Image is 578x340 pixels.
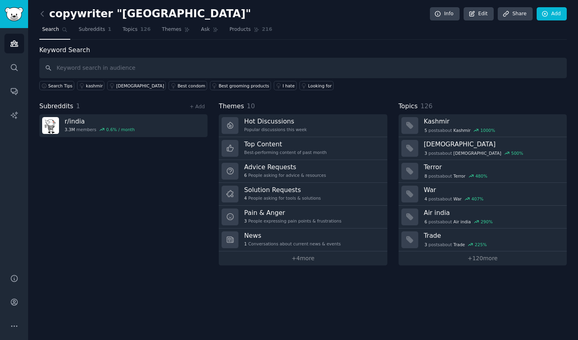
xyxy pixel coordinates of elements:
[262,26,273,33] span: 216
[39,114,208,137] a: r/india3.3Mmembers0.6% / month
[244,172,326,178] div: People asking for advice & resources
[244,218,247,224] span: 3
[537,7,567,21] a: Add
[244,218,341,224] div: People expressing pain points & frustrations
[424,218,494,225] div: post s about
[424,117,561,125] h3: Kashmir
[299,81,334,90] a: Looking for
[424,196,427,202] span: 4
[399,206,567,229] a: Air india6postsaboutAir india290%
[244,195,321,201] div: People asking for tools & solutions
[399,183,567,206] a: War4postsaboutWar407%
[210,81,271,90] a: Best grooming products
[39,58,567,78] input: Keyword search in audience
[244,163,326,171] h3: Advice Requests
[219,251,387,265] a: +4more
[122,26,137,33] span: Topics
[399,160,567,183] a: Terror8postsaboutTerror480%
[86,83,103,89] div: kashmir
[472,196,484,202] div: 407 %
[116,83,164,89] div: [DEMOGRAPHIC_DATA]
[65,117,135,125] h3: r/ india
[65,127,75,132] span: 3.3M
[511,150,523,156] div: 500 %
[424,173,427,179] span: 8
[399,114,567,137] a: Kashmir5postsaboutKashmir1000%
[424,140,561,148] h3: [DEMOGRAPHIC_DATA]
[76,23,114,40] a: Subreddits1
[39,23,70,40] a: Search
[464,7,494,21] a: Edit
[399,229,567,251] a: Trade3postsaboutTrade225%
[454,150,501,156] span: [DEMOGRAPHIC_DATA]
[475,242,487,247] div: 225 %
[424,150,524,157] div: post s about
[120,23,153,40] a: Topics126
[106,127,135,132] div: 0.6 % / month
[454,173,466,179] span: Terror
[454,127,471,133] span: Kashmir
[244,150,327,155] div: Best-performing content of past month
[424,186,561,194] h3: War
[244,241,341,247] div: Conversations about current news & events
[201,26,210,33] span: Ask
[39,46,90,54] label: Keyword Search
[77,81,104,90] a: kashmir
[283,83,295,89] div: I hate
[274,81,297,90] a: I hate
[219,229,387,251] a: News1Conversations about current news & events
[189,104,205,109] a: + Add
[198,23,221,40] a: Ask
[424,195,484,202] div: post s about
[424,172,488,180] div: post s about
[177,83,205,89] div: Best condom
[244,195,247,201] span: 4
[5,7,23,21] img: GummySearch logo
[424,163,561,171] h3: Terror
[140,26,151,33] span: 126
[498,7,532,21] a: Share
[244,172,247,178] span: 6
[244,140,327,148] h3: Top Content
[219,101,244,111] span: Themes
[169,81,207,90] a: Best condom
[424,127,496,134] div: post s about
[308,83,332,89] div: Looking for
[219,183,387,206] a: Solution Requests4People asking for tools & solutions
[244,241,247,247] span: 1
[108,26,112,33] span: 1
[244,186,321,194] h3: Solution Requests
[247,102,255,110] span: 10
[76,102,80,110] span: 1
[480,219,493,225] div: 290 %
[399,251,567,265] a: +120more
[42,117,59,134] img: india
[39,8,251,20] h2: copywriter "[GEOGRAPHIC_DATA]"
[424,127,427,133] span: 5
[219,137,387,160] a: Top ContentBest-performing content of past month
[424,231,561,240] h3: Trade
[244,208,341,217] h3: Pain & Anger
[219,83,269,89] div: Best grooming products
[454,242,465,247] span: Trade
[244,127,307,132] div: Popular discussions this week
[420,102,432,110] span: 126
[424,208,561,217] h3: Air india
[107,81,166,90] a: [DEMOGRAPHIC_DATA]
[79,26,105,33] span: Subreddits
[219,206,387,229] a: Pain & Anger3People expressing pain points & frustrations
[244,117,307,125] h3: Hot Discussions
[48,83,73,89] span: Search Tips
[159,23,193,40] a: Themes
[424,241,488,248] div: post s about
[42,26,59,33] span: Search
[430,7,460,21] a: Info
[399,137,567,160] a: [DEMOGRAPHIC_DATA]3postsabout[DEMOGRAPHIC_DATA]500%
[424,242,427,247] span: 3
[399,101,418,111] span: Topics
[227,23,275,40] a: Products216
[219,160,387,183] a: Advice Requests6People asking for advice & resources
[424,150,427,156] span: 3
[65,127,135,132] div: members
[244,231,341,240] h3: News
